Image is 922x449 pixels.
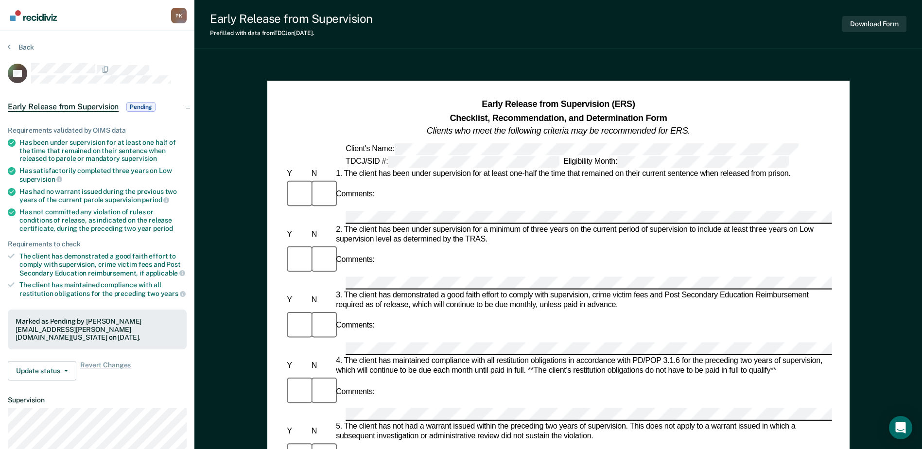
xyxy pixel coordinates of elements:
[126,102,156,112] span: Pending
[285,295,309,305] div: Y
[344,143,800,155] div: Client's Name:
[142,196,169,204] span: period
[334,356,832,376] div: 4. The client has maintained compliance with all restitution obligations in accordance with PD/PO...
[334,256,377,265] div: Comments:
[10,10,57,21] img: Recidiviz
[334,291,832,310] div: 3. The client has demonstrated a good faith effort to comply with supervision, crime victim fees ...
[80,361,131,380] span: Revert Changes
[889,416,912,439] div: Open Intercom Messenger
[285,229,309,239] div: Y
[334,190,377,199] div: Comments:
[309,295,333,305] div: N
[8,126,187,135] div: Requirements validated by OIMS data
[309,169,333,178] div: N
[285,361,309,371] div: Y
[210,30,373,36] div: Prefilled with data from TDCJ on [DATE] .
[210,12,373,26] div: Early Release from Supervision
[8,240,187,248] div: Requirements to check
[334,422,832,442] div: 5. The client has not had a warrant issued within the preceding two years of supervision. This do...
[309,229,333,239] div: N
[16,317,179,342] div: Marked as Pending by [PERSON_NAME][EMAIL_ADDRESS][PERSON_NAME][DOMAIN_NAME][US_STATE] on [DATE].
[19,281,187,297] div: The client has maintained compliance with all restitution obligations for the preceding two
[19,208,187,232] div: Has not committed any violation of rules or conditions of release, as indicated on the release ce...
[8,361,76,380] button: Update status
[344,155,561,167] div: TDCJ/SID #:
[146,269,185,277] span: applicable
[842,16,906,32] button: Download Form
[19,167,187,183] div: Has satisfactorily completed three years on Low
[309,427,333,437] div: N
[334,224,832,244] div: 2. The client has been under supervision for a minimum of three years on the current period of su...
[8,43,34,52] button: Back
[427,126,690,136] em: Clients who meet the following criteria may be recommended for ERS.
[334,169,832,178] div: 1. The client has been under supervision for at least one-half the time that remained on their cu...
[19,138,187,163] div: Has been under supervision for at least one half of the time that remained on their sentence when...
[450,113,667,122] strong: Checklist, Recommendation, and Determination Form
[285,169,309,178] div: Y
[309,361,333,371] div: N
[19,188,187,204] div: Has had no warrant issued during the previous two years of the current parole supervision
[171,8,187,23] div: P K
[8,396,187,404] dt: Supervision
[19,252,187,277] div: The client has demonstrated a good faith effort to comply with supervision, crime victim fees and...
[8,102,119,112] span: Early Release from Supervision
[122,155,157,162] span: supervision
[19,175,62,183] span: supervision
[171,8,187,23] button: Profile dropdown button
[561,155,791,167] div: Eligibility Month:
[285,427,309,437] div: Y
[334,387,377,397] div: Comments:
[161,290,186,297] span: years
[482,100,635,109] strong: Early Release from Supervision (ERS)
[334,321,377,331] div: Comments:
[153,224,173,232] span: period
